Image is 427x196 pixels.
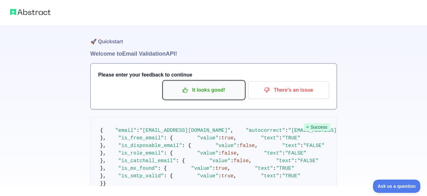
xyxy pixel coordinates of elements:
[118,135,164,141] span: "is_free_email"
[230,128,234,133] span: ,
[222,150,237,156] span: false
[261,135,279,141] span: "text"
[234,173,237,179] span: ,
[100,128,103,133] span: {
[234,135,237,141] span: ,
[276,158,294,164] span: "text"
[279,135,282,141] span: :
[373,180,421,193] iframe: Toggle Customer Support
[98,71,329,79] h3: Please enter your feedback to continue
[163,81,244,99] button: It looks good!
[279,173,282,179] span: :
[297,158,319,164] span: "FALSE"
[228,166,231,171] span: ,
[139,128,230,133] span: "[EMAIL_ADDRESS][DOMAIN_NAME]"
[300,143,303,149] span: :
[294,158,297,164] span: :
[285,150,306,156] span: "FALSE"
[176,158,185,164] span: : {
[234,158,249,164] span: false
[218,135,222,141] span: :
[248,81,329,99] button: There's an issue
[90,49,337,58] h1: Welcome to Email Validation API!
[255,166,273,171] span: "text"
[282,150,285,156] span: :
[137,128,140,133] span: :
[164,135,173,141] span: : {
[282,135,301,141] span: "TRUE"
[222,135,234,141] span: true
[212,166,216,171] span: :
[273,166,276,171] span: :
[218,173,222,179] span: :
[168,85,240,95] p: It looks good!
[118,150,164,156] span: "is_role_email"
[303,143,325,149] span: "FALSE"
[90,25,337,49] h1: 🚀 Quickstart
[182,143,191,149] span: : {
[246,128,285,133] span: "autocorrect"
[10,8,51,16] img: Abstract logo
[222,173,234,179] span: true
[197,135,218,141] span: "value"
[191,166,212,171] span: "value"
[255,143,258,149] span: ,
[304,123,331,131] span: Success
[118,173,164,179] span: "is_smtp_valid"
[115,128,137,133] span: "email"
[197,173,218,179] span: "value"
[118,166,158,171] span: "is_mx_found"
[118,143,182,149] span: "is_disposable_email"
[237,150,240,156] span: ,
[197,150,218,156] span: "value"
[230,158,234,164] span: :
[158,166,167,171] span: : {
[253,85,324,95] p: There's an issue
[264,150,282,156] span: "text"
[288,128,379,133] span: "[EMAIL_ADDRESS][DOMAIN_NAME]"
[164,173,173,179] span: : {
[285,128,288,133] span: :
[282,143,301,149] span: "text"
[164,150,173,156] span: : {
[240,143,255,149] span: false
[249,158,252,164] span: ,
[261,173,279,179] span: "text"
[276,166,294,171] span: "TRUE"
[215,143,236,149] span: "value"
[209,158,230,164] span: "value"
[215,166,227,171] span: true
[218,150,222,156] span: :
[237,143,240,149] span: :
[118,158,176,164] span: "is_catchall_email"
[282,173,301,179] span: "TRUE"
